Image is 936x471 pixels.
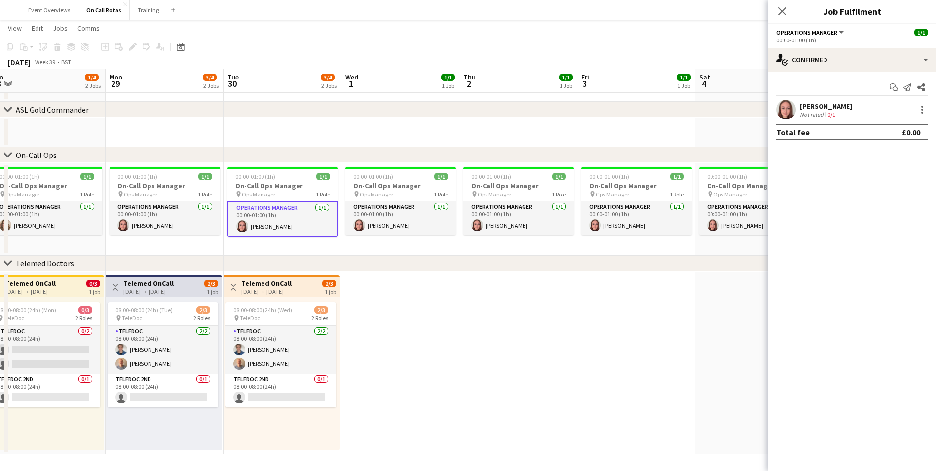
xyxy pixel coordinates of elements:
[5,279,56,288] h3: Telemed OnCall
[130,0,167,20] button: Training
[89,287,100,296] div: 1 job
[4,314,24,322] span: TeleDoc
[699,73,710,81] span: Sat
[193,314,210,322] span: 2 Roles
[207,287,218,296] div: 1 job
[434,173,448,180] span: 1/1
[800,102,852,111] div: [PERSON_NAME]
[552,173,566,180] span: 1/1
[108,374,218,407] app-card-role: TeleDoc 2nd0/108:00-08:00 (24h)
[581,167,692,235] app-job-card: 00:00-01:00 (1h)1/1On-Call Ops Manager Ops Manager1 RoleOperations Manager1/100:00-01:00 (1h)[PER...
[463,73,476,81] span: Thu
[8,57,31,67] div: [DATE]
[198,191,212,198] span: 1 Role
[322,280,336,287] span: 2/3
[345,167,456,235] app-job-card: 00:00-01:00 (1h)1/1On-Call Ops Manager Ops Manager1 RoleOperations Manager1/100:00-01:00 (1h)[PER...
[235,173,275,180] span: 00:00-01:00 (1h)
[581,181,692,190] h3: On-Call Ops Manager
[360,191,393,198] span: Ops Manager
[581,201,692,235] app-card-role: Operations Manager1/100:00-01:00 (1h)[PERSON_NAME]
[196,306,210,314] span: 2/3
[33,58,57,66] span: Week 39
[776,29,845,36] button: Operations Manager
[434,191,448,198] span: 1 Role
[589,173,629,180] span: 00:00-01:00 (1h)
[233,306,292,314] span: 08:00-08:00 (24h) (Wed)
[110,73,122,81] span: Mon
[227,201,338,237] app-card-role: Operations Manager1/100:00-01:00 (1h)[PERSON_NAME]
[85,74,99,81] span: 1/4
[74,22,104,35] a: Comms
[108,78,122,89] span: 29
[344,78,358,89] span: 1
[596,191,629,198] span: Ops Manager
[28,22,47,35] a: Edit
[53,24,68,33] span: Jobs
[707,173,747,180] span: 00:00-01:00 (1h)
[16,150,57,160] div: On-Call Ops
[560,82,572,89] div: 1 Job
[768,5,936,18] h3: Job Fulfilment
[80,191,94,198] span: 1 Role
[800,111,825,118] div: Not rated
[16,105,89,115] div: ASL Gold Commander
[32,24,43,33] span: Edit
[478,191,511,198] span: Ops Manager
[4,22,26,35] a: View
[552,191,566,198] span: 1 Role
[49,22,72,35] a: Jobs
[713,191,747,198] span: Ops Manager
[204,280,218,287] span: 2/3
[110,167,220,235] div: 00:00-01:00 (1h)1/1On-Call Ops Manager Ops Manager1 RoleOperations Manager1/100:00-01:00 (1h)[PER...
[442,82,454,89] div: 1 Job
[316,173,330,180] span: 1/1
[227,73,239,81] span: Tue
[677,74,691,81] span: 1/1
[227,167,338,237] app-job-card: 00:00-01:00 (1h)1/1On-Call Ops Manager Ops Manager1 RoleOperations Manager1/100:00-01:00 (1h)[PER...
[321,82,337,89] div: 2 Jobs
[110,181,220,190] h3: On-Call Ops Manager
[124,191,157,198] span: Ops Manager
[108,326,218,374] app-card-role: TeleDoc2/208:00-08:00 (24h)[PERSON_NAME][PERSON_NAME]
[225,326,336,374] app-card-role: TeleDoc2/208:00-08:00 (24h)[PERSON_NAME][PERSON_NAME]
[227,181,338,190] h3: On-Call Ops Manager
[581,73,589,81] span: Fri
[316,191,330,198] span: 1 Role
[699,181,810,190] h3: On-Call Ops Manager
[699,167,810,235] app-job-card: 00:00-01:00 (1h)1/1On-Call Ops Manager Ops Manager1 RoleOperations Manager1/100:00-01:00 (1h)[PER...
[16,258,74,268] div: Telemed Doctors
[123,288,174,295] div: [DATE] → [DATE]
[345,201,456,235] app-card-role: Operations Manager1/100:00-01:00 (1h)[PERSON_NAME]
[677,82,690,89] div: 1 Job
[240,314,260,322] span: TeleDoc
[203,82,219,89] div: 2 Jobs
[20,0,78,20] button: Event Overviews
[117,173,157,180] span: 00:00-01:00 (1h)
[203,74,217,81] span: 3/4
[241,288,292,295] div: [DATE] → [DATE]
[80,173,94,180] span: 1/1
[123,279,174,288] h3: Telemed OnCall
[108,302,218,407] app-job-card: 08:00-08:00 (24h) (Tue)2/3 TeleDoc2 RolesTeleDoc2/208:00-08:00 (24h)[PERSON_NAME][PERSON_NAME]Tel...
[311,314,328,322] span: 2 Roles
[85,82,101,89] div: 2 Jobs
[580,78,589,89] span: 3
[77,24,100,33] span: Comms
[225,302,336,407] app-job-card: 08:00-08:00 (24h) (Wed)2/3 TeleDoc2 RolesTeleDoc2/208:00-08:00 (24h)[PERSON_NAME][PERSON_NAME]Tel...
[345,73,358,81] span: Wed
[353,173,393,180] span: 00:00-01:00 (1h)
[698,78,710,89] span: 4
[670,191,684,198] span: 1 Role
[61,58,71,66] div: BST
[914,29,928,36] span: 1/1
[8,24,22,33] span: View
[75,314,92,322] span: 2 Roles
[463,181,574,190] h3: On-Call Ops Manager
[115,306,173,314] span: 08:00-08:00 (24h) (Tue)
[463,167,574,235] app-job-card: 00:00-01:00 (1h)1/1On-Call Ops Manager Ops Manager1 RoleOperations Manager1/100:00-01:00 (1h)[PER...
